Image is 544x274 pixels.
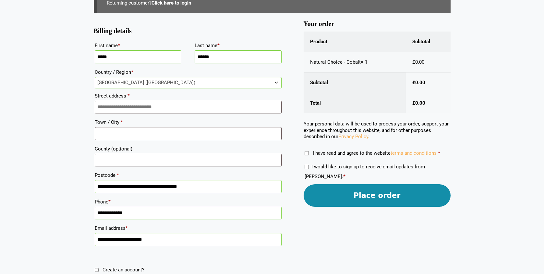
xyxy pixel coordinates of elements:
th: Total [304,93,406,113]
label: First name [95,41,182,50]
span: £ [412,100,415,106]
abbr: required [438,150,440,156]
th: Subtotal [304,72,406,93]
span: £ [412,59,415,65]
h3: Billing details [94,30,283,33]
a: terms and conditions [391,150,437,156]
label: Street address [95,91,282,101]
button: Place order [304,184,451,207]
span: (optional) [111,146,132,152]
bdi: 0.00 [412,100,425,106]
p: Your personal data will be used to process your order, support your experience throughout this we... [304,121,451,140]
strong: × 1 [361,59,368,65]
input: I have read and agree to the websiteterms and conditions * [305,151,309,155]
td: Natural Choice - Cobalt [304,52,406,73]
span: Country / Region [95,77,282,88]
input: Create an account? [95,268,99,272]
span: £ [412,80,415,85]
span: Create an account? [103,267,144,273]
input: I would like to sign up to receive email updates from [PERSON_NAME]. [305,165,309,169]
th: Subtotal [406,32,451,52]
label: Last name [195,41,282,50]
bdi: 0.00 [412,59,424,65]
label: Postcode [95,170,282,180]
h3: Your order [304,23,451,25]
label: I would like to sign up to receive email updates from [PERSON_NAME]. [305,164,425,179]
span: I have read and agree to the website [313,150,437,156]
label: Town / City [95,117,282,127]
bdi: 0.00 [412,80,425,85]
span: United Kingdom (UK) [95,77,281,88]
th: Product [304,32,406,52]
label: Phone [95,197,282,207]
label: Email address [95,223,282,233]
a: Privacy Policy [338,134,368,139]
label: County [95,144,282,154]
label: Country / Region [95,67,282,77]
